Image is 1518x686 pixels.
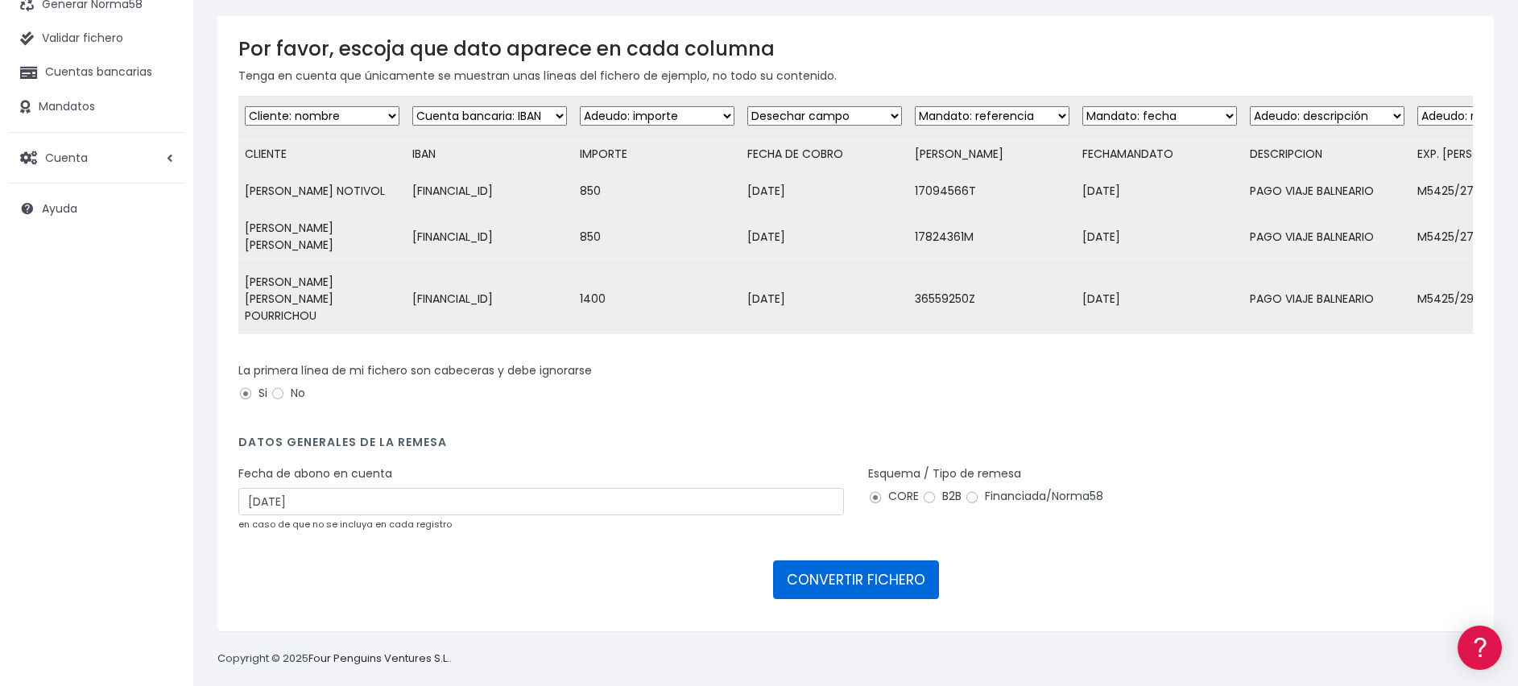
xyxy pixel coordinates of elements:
[1243,136,1411,173] td: DESCRIPCION
[16,431,306,459] button: Contáctanos
[238,362,592,379] label: La primera línea de mi fichero son cabeceras y debe ignorarse
[1076,264,1243,335] td: [DATE]
[16,229,306,254] a: Problemas habituales
[238,465,392,482] label: Fecha de abono en cuenta
[238,436,1473,457] h4: Datos generales de la remesa
[42,200,77,217] span: Ayuda
[16,345,306,370] a: General
[8,22,185,56] a: Validar fichero
[406,210,573,264] td: [FINANCIAL_ID]
[741,173,908,210] td: [DATE]
[1076,136,1243,173] td: FECHAMANDATO
[573,173,741,210] td: 850
[16,204,306,229] a: Formatos
[1243,264,1411,335] td: PAGO VIAJE BALNEARIO
[217,651,452,667] p: Copyright © 2025 .
[908,173,1076,210] td: 17094566T
[271,385,305,402] label: No
[1076,210,1243,264] td: [DATE]
[238,37,1473,60] h3: Por favor, escoja que dato aparece en cada columna
[238,173,406,210] td: [PERSON_NAME] NOTIVOL
[406,136,573,173] td: IBAN
[221,464,310,479] a: POWERED BY ENCHANT
[45,149,88,165] span: Cuenta
[8,90,185,124] a: Mandatos
[573,264,741,335] td: 1400
[868,465,1021,482] label: Esquema / Tipo de remesa
[8,56,185,89] a: Cuentas bancarias
[868,488,919,505] label: CORE
[1243,210,1411,264] td: PAGO VIAJE BALNEARIO
[238,385,267,402] label: Si
[741,136,908,173] td: FECHA DE COBRO
[908,136,1076,173] td: [PERSON_NAME]
[16,320,306,335] div: Facturación
[741,264,908,335] td: [DATE]
[908,264,1076,335] td: 36559250Z
[16,178,306,193] div: Convertir ficheros
[238,210,406,264] td: [PERSON_NAME] [PERSON_NAME]
[16,386,306,402] div: Programadores
[16,254,306,279] a: Videotutoriales
[308,651,449,666] a: Four Penguins Ventures S.L.
[908,210,1076,264] td: 17824361M
[573,210,741,264] td: 850
[741,210,908,264] td: [DATE]
[238,518,452,531] small: en caso de que no se incluya en cada registro
[16,279,306,304] a: Perfiles de empresas
[16,112,306,127] div: Información general
[773,560,939,599] button: CONVERTIR FICHERO
[238,67,1473,85] p: Tenga en cuenta que únicamente se muestran unas líneas del fichero de ejemplo, no todo su contenido.
[406,173,573,210] td: [FINANCIAL_ID]
[16,411,306,436] a: API
[238,136,406,173] td: CLIENTE
[1076,173,1243,210] td: [DATE]
[1243,173,1411,210] td: PAGO VIAJE BALNEARIO
[238,264,406,335] td: [PERSON_NAME] [PERSON_NAME] POURRICHOU
[8,192,185,225] a: Ayuda
[965,488,1103,505] label: Financiada/Norma58
[8,141,185,175] a: Cuenta
[922,488,962,505] label: B2B
[406,264,573,335] td: [FINANCIAL_ID]
[16,137,306,162] a: Información general
[573,136,741,173] td: IMPORTE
